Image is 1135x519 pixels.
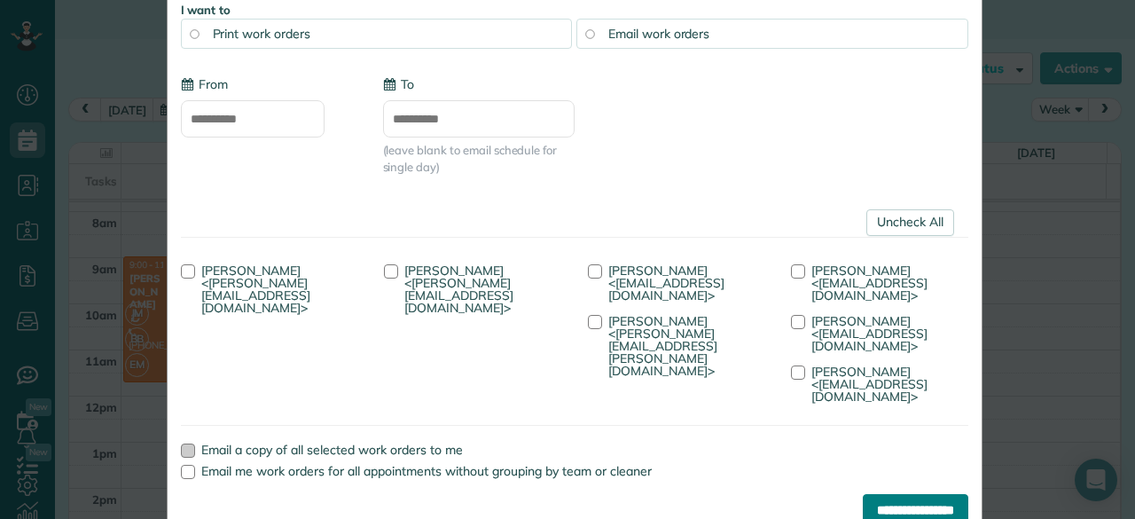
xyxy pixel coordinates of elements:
[608,26,709,42] span: Email work orders
[201,463,652,479] span: Email me work orders for all appointments without grouping by team or cleaner
[181,3,231,17] strong: I want to
[213,26,310,42] span: Print work orders
[866,209,954,236] a: Uncheck All
[201,442,463,458] span: Email a copy of all selected work orders to me
[383,75,414,93] label: To
[404,263,513,316] span: [PERSON_NAME] <[PERSON_NAME][EMAIL_ADDRESS][DOMAIN_NAME]>
[811,364,928,405] span: [PERSON_NAME] <[EMAIL_ADDRESS][DOMAIN_NAME]>
[181,75,228,93] label: From
[811,313,928,354] span: [PERSON_NAME] <[EMAIL_ADDRESS][DOMAIN_NAME]>
[608,263,724,303] span: [PERSON_NAME] <[EMAIL_ADDRESS][DOMAIN_NAME]>
[383,142,575,176] span: (leave blank to email schedule for single day)
[608,313,717,379] span: [PERSON_NAME] <[PERSON_NAME][EMAIL_ADDRESS][PERSON_NAME][DOMAIN_NAME]>
[585,29,594,38] input: Email work orders
[811,263,928,303] span: [PERSON_NAME] <[EMAIL_ADDRESS][DOMAIN_NAME]>
[190,29,199,38] input: Print work orders
[201,263,310,316] span: [PERSON_NAME] <[PERSON_NAME][EMAIL_ADDRESS][DOMAIN_NAME]>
